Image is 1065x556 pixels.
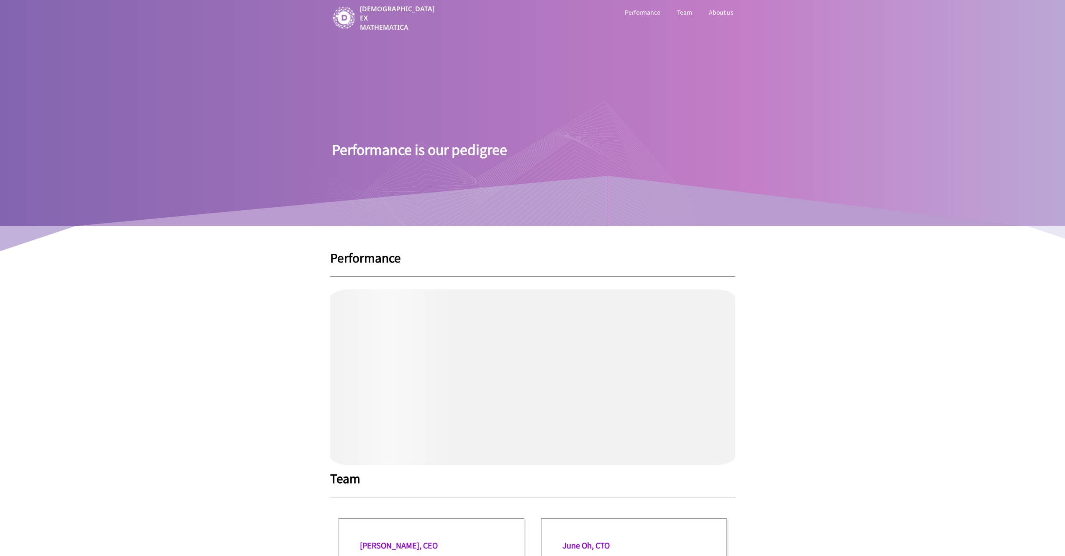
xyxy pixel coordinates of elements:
[330,251,735,264] h1: Performance
[623,7,662,18] a: Performance
[675,7,694,18] a: Team
[707,7,735,18] a: About us
[360,540,503,551] h1: [PERSON_NAME], CEO
[562,540,706,551] h1: June Oh, CTO
[330,472,735,484] h1: Team
[332,6,356,30] img: image
[360,4,436,32] p: [DEMOGRAPHIC_DATA] EX MATHEMATICA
